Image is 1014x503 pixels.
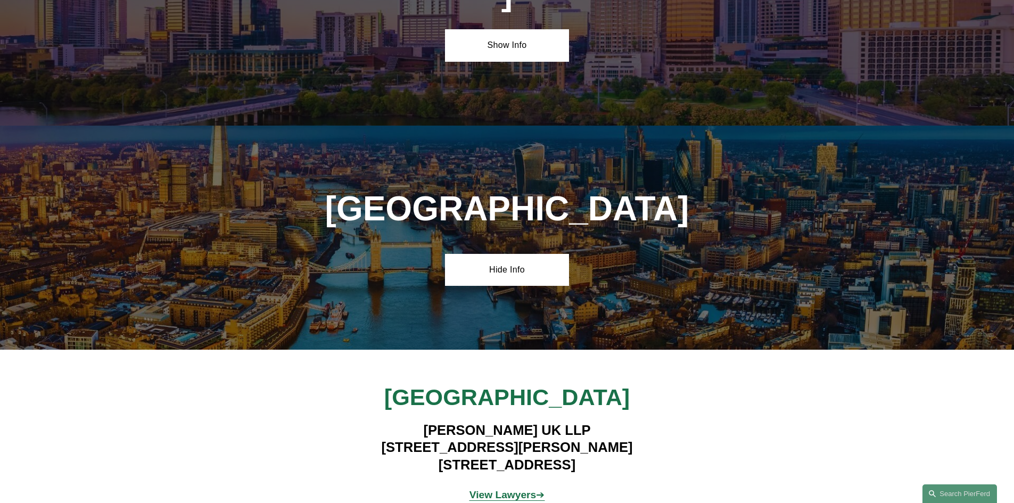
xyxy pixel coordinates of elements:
[352,422,662,473] h4: [PERSON_NAME] UK LLP [STREET_ADDRESS][PERSON_NAME] [STREET_ADDRESS]
[445,29,569,61] a: Show Info
[384,384,630,410] span: [GEOGRAPHIC_DATA]
[469,489,537,500] strong: View Lawyers
[321,189,694,228] h1: [GEOGRAPHIC_DATA]
[469,489,545,500] a: View Lawyers➔
[445,254,569,286] a: Hide Info
[922,484,997,503] a: Search this site
[469,489,545,500] span: ➔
